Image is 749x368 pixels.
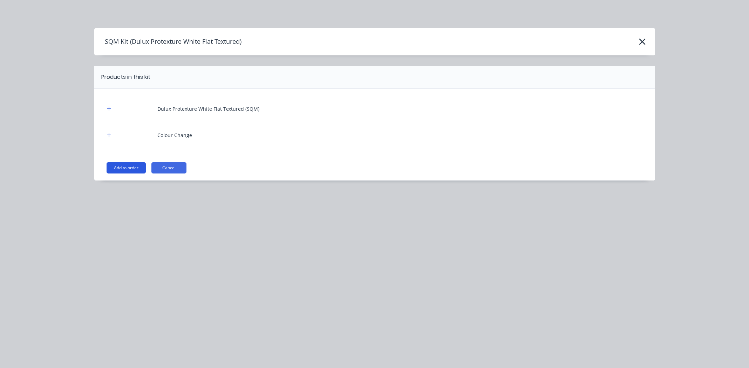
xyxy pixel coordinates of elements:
[151,162,186,173] button: Cancel
[94,35,241,48] h4: SQM Kit (Dulux Protexture White Flat Textured)
[101,73,150,81] div: Products in this kit
[107,162,146,173] button: Add to order
[157,131,192,139] div: Colour Change
[157,105,259,113] div: Dulux Protexture White Flat Textured (SQM)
